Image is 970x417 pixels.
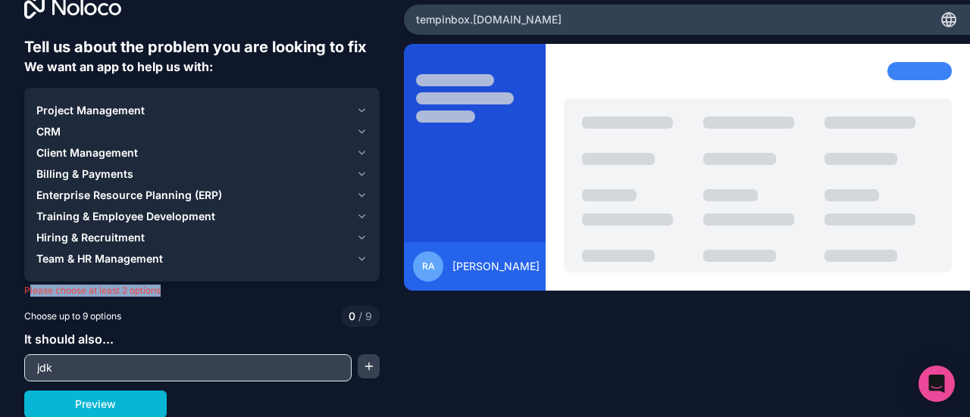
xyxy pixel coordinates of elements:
[358,310,362,322] span: /
[355,309,372,324] span: 9
[36,230,145,245] span: Hiring & Recruitment
[36,227,368,248] button: Hiring & Recruitment
[36,206,368,227] button: Training & Employee Development
[416,12,562,27] span: tempinbox .[DOMAIN_NAME]
[349,309,355,324] span: 0
[36,163,368,185] button: Billing & Payments
[36,103,145,118] span: Project Management
[918,366,955,402] div: Open Intercom Messenger
[36,188,222,203] span: Enterprise Resource Planning (ERP)
[422,260,435,272] span: rA
[452,259,540,274] span: [PERSON_NAME]
[36,142,368,163] button: Client Management
[24,285,380,297] p: Please choose at least 2 options
[36,251,163,266] span: Team & HR Management
[24,59,213,74] span: We want an app to help us with:
[36,145,138,160] span: Client Management
[36,185,368,206] button: Enterprise Resource Planning (ERP)
[36,248,368,269] button: Team & HR Management
[36,124,61,139] span: CRM
[36,209,215,224] span: Training & Employee Development
[24,310,121,323] span: Choose up to 9 options
[24,331,114,347] span: It should also...
[24,36,380,58] h6: Tell us about the problem you are looking to fix
[36,166,133,182] span: Billing & Payments
[36,100,368,121] button: Project Management
[36,121,368,142] button: CRM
